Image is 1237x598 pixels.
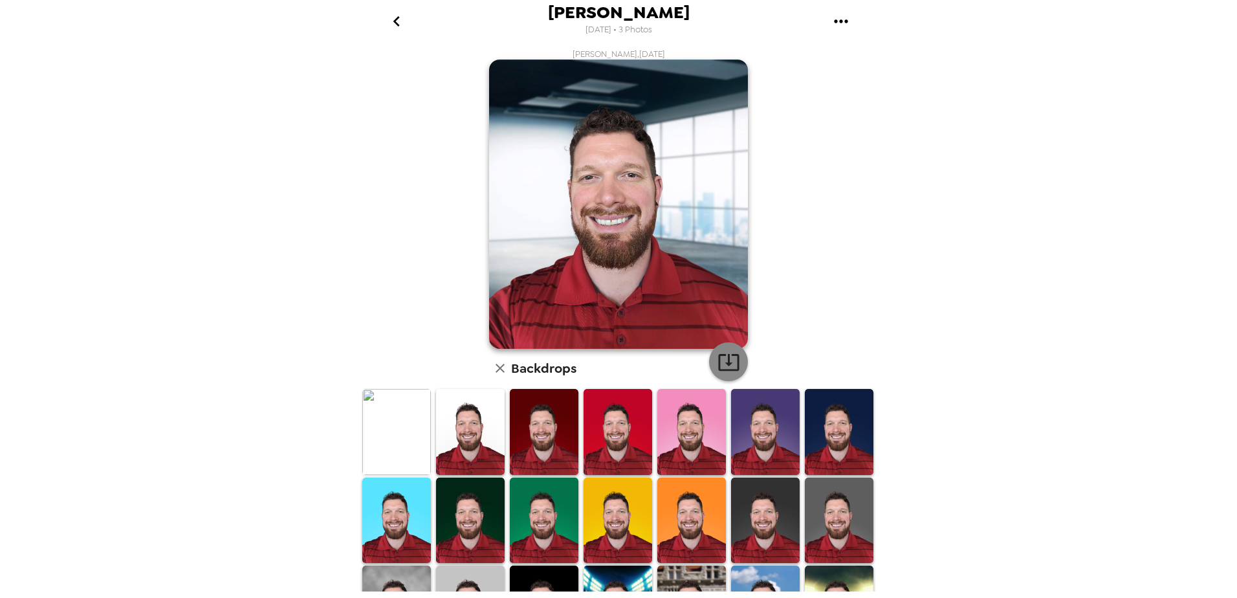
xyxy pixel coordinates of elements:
span: [PERSON_NAME] , [DATE] [573,49,665,60]
span: [DATE] • 3 Photos [586,21,652,39]
img: user [489,60,748,349]
span: [PERSON_NAME] [548,4,690,21]
img: Original [362,389,431,474]
h6: Backdrops [511,358,576,379]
